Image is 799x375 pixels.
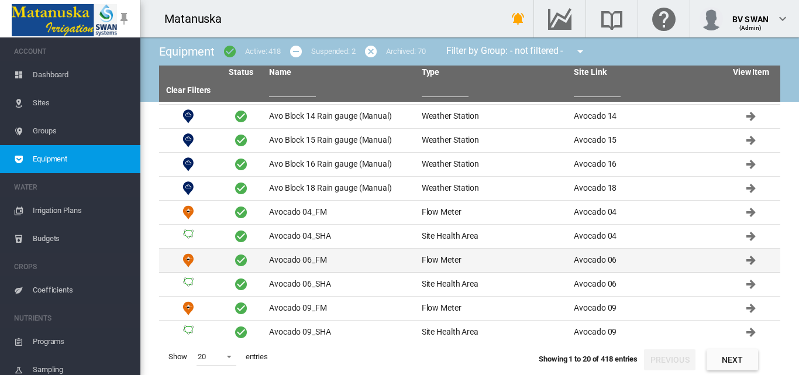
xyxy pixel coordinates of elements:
[264,129,417,152] td: Avo Block 15 Rain gauge (Manual)
[159,297,218,320] td: Flow Meter
[739,177,763,200] button: Click to go to equipment
[33,276,131,304] span: Coefficients
[311,46,356,57] div: Suspended: 2
[417,321,570,344] td: Site Health Area
[364,44,378,59] md-icon: icon-cancel
[739,321,763,344] button: Click to go to equipment
[744,205,758,219] md-icon: Click to go to equipment
[739,129,763,152] button: Click to go to equipment
[569,249,722,272] td: Avocado 06
[234,109,248,123] span: Active
[159,249,780,273] tr: Flow Meter Avocado 06_FM Flow Meter Avocado 06 Click to go to equipment
[739,249,763,272] button: Click to go to equipment
[739,225,763,248] button: Click to go to equipment
[722,66,780,80] th: View Item
[744,133,758,147] md-icon: Click to go to equipment
[744,253,758,267] md-icon: Click to go to equipment
[234,277,248,291] span: Active
[159,321,780,345] tr: Site Health Area Avocado 09_SHA Site Health Area Avocado 09 Click to go to equipment
[739,201,763,224] button: Click to go to equipment
[539,355,638,363] span: Showing 1 to 20 of 418 entries
[159,177,780,201] tr: Weather Station Avo Block 18 Rain gauge (Manual) Weather Station Avocado 18 Click to go to equipment
[159,44,215,59] span: Equipment
[744,301,758,315] md-icon: Click to go to equipment
[14,309,131,328] span: NUTRIENTS
[234,253,248,267] span: Active
[507,7,530,30] button: icon-bell-ring
[264,201,417,224] td: Avocado 04_FM
[739,153,763,176] button: Click to go to equipment
[573,44,587,59] md-icon: icon-menu-down
[744,277,758,291] md-icon: Click to go to equipment
[546,12,574,26] md-icon: Go to the Data Hub
[159,201,780,225] tr: Flow Meter Avocado 04_FM Flow Meter Avocado 04 Click to go to equipment
[438,40,596,63] div: Filter by Group: - not filtered -
[417,177,570,200] td: Weather Station
[241,347,273,367] span: entries
[264,249,417,272] td: Avocado 06_FM
[569,129,722,152] td: Avocado 15
[598,12,626,26] md-icon: Search the knowledge base
[417,105,570,128] td: Weather Station
[33,61,131,89] span: Dashboard
[569,321,722,344] td: Avocado 09
[164,347,192,367] span: Show
[181,109,195,123] img: 10.svg
[234,325,248,339] span: Active
[33,145,131,173] span: Equipment
[12,4,117,36] img: Matanuska_LOGO.png
[264,273,417,296] td: Avocado 06_SHA
[245,46,281,57] div: Active: 418
[744,181,758,195] md-icon: Click to go to equipment
[569,153,722,176] td: Avocado 16
[264,105,417,128] td: Avo Block 14 Rain gauge (Manual)
[33,197,131,225] span: Irrigation Plans
[359,40,383,63] button: icon-cancel
[229,67,253,77] a: Status
[744,157,758,171] md-icon: Click to go to equipment
[181,205,195,219] img: 9.svg
[569,273,722,296] td: Avocado 06
[417,273,570,296] td: Site Health Area
[417,153,570,176] td: Weather Station
[159,153,780,177] tr: Weather Station Avo Block 16 Rain gauge (Manual) Weather Station Avocado 16 Click to go to equipment
[269,67,291,77] a: Name
[181,325,195,339] img: 3.svg
[417,225,570,248] td: Site Health Area
[159,273,780,297] tr: Site Health Area Avocado 06_SHA Site Health Area Avocado 06 Click to go to equipment
[159,201,218,224] td: Flow Meter
[14,42,131,61] span: ACCOUNT
[234,157,248,171] span: Active
[264,297,417,320] td: Avocado 09_FM
[14,178,131,197] span: WATER
[33,89,131,117] span: Sites
[386,46,426,57] div: Archived: 70
[650,12,678,26] md-icon: Click here for help
[181,133,195,147] img: 10.svg
[264,153,417,176] td: Avo Block 16 Rain gauge (Manual)
[569,40,592,63] button: icon-menu-down
[569,66,722,80] th: Site Link
[511,12,525,26] md-icon: icon-bell-ring
[198,352,206,361] div: 20
[417,201,570,224] td: Flow Meter
[422,67,440,77] a: Type
[264,321,417,344] td: Avocado 09_SHA
[14,257,131,276] span: CROPS
[159,273,218,296] td: Site Health Area
[234,301,248,315] span: Active
[181,229,195,243] img: 3.svg
[569,201,722,224] td: Avocado 04
[33,328,131,356] span: Programs
[234,229,248,243] span: Active
[218,40,242,63] button: icon-checkbox-marked-circle
[732,9,769,20] div: BV SWAN
[739,105,763,128] button: Click to go to equipment
[181,157,195,171] img: 10.svg
[181,301,195,315] img: 9.svg
[707,349,758,370] button: Next
[234,133,248,147] span: Active
[159,177,218,200] td: Weather Station
[744,109,758,123] md-icon: Click to go to equipment
[569,297,722,320] td: Avocado 09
